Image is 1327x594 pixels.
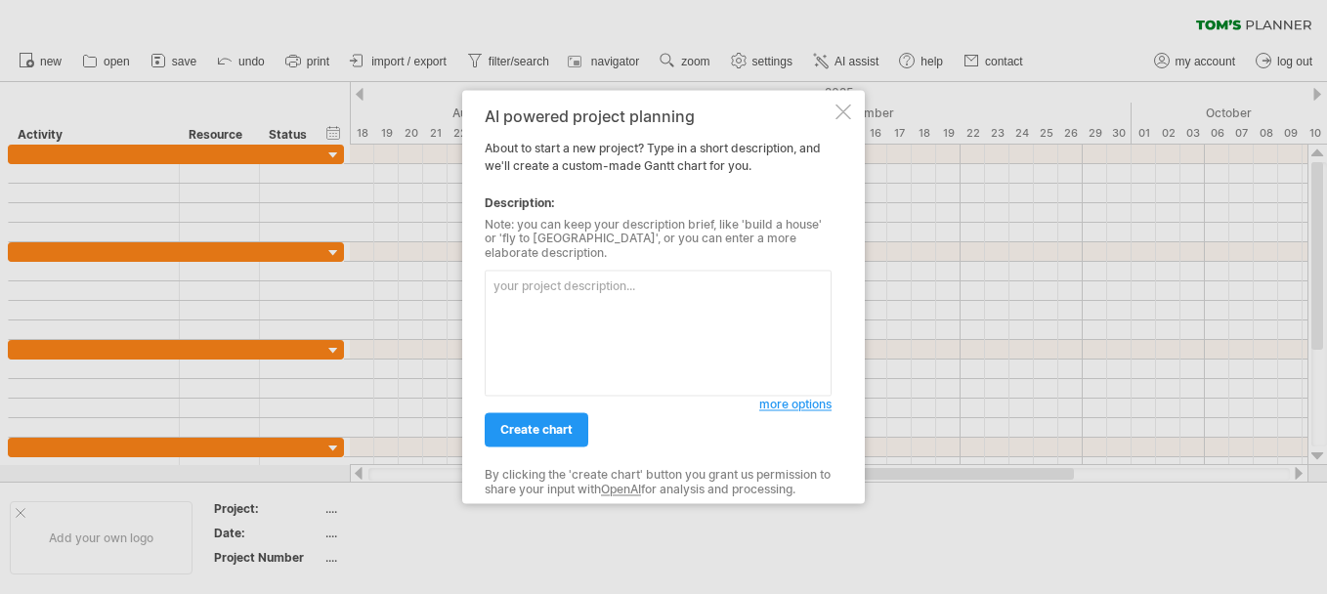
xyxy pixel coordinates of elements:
[759,398,832,412] span: more options
[485,413,588,447] a: create chart
[485,107,832,125] div: AI powered project planning
[485,218,832,260] div: Note: you can keep your description brief, like 'build a house' or 'fly to [GEOGRAPHIC_DATA]', or...
[759,397,832,414] a: more options
[485,107,832,486] div: About to start a new project? Type in a short description, and we'll create a custom-made Gantt c...
[485,194,832,212] div: Description:
[485,469,832,497] div: By clicking the 'create chart' button you grant us permission to share your input with for analys...
[601,482,641,496] a: OpenAI
[500,423,573,438] span: create chart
